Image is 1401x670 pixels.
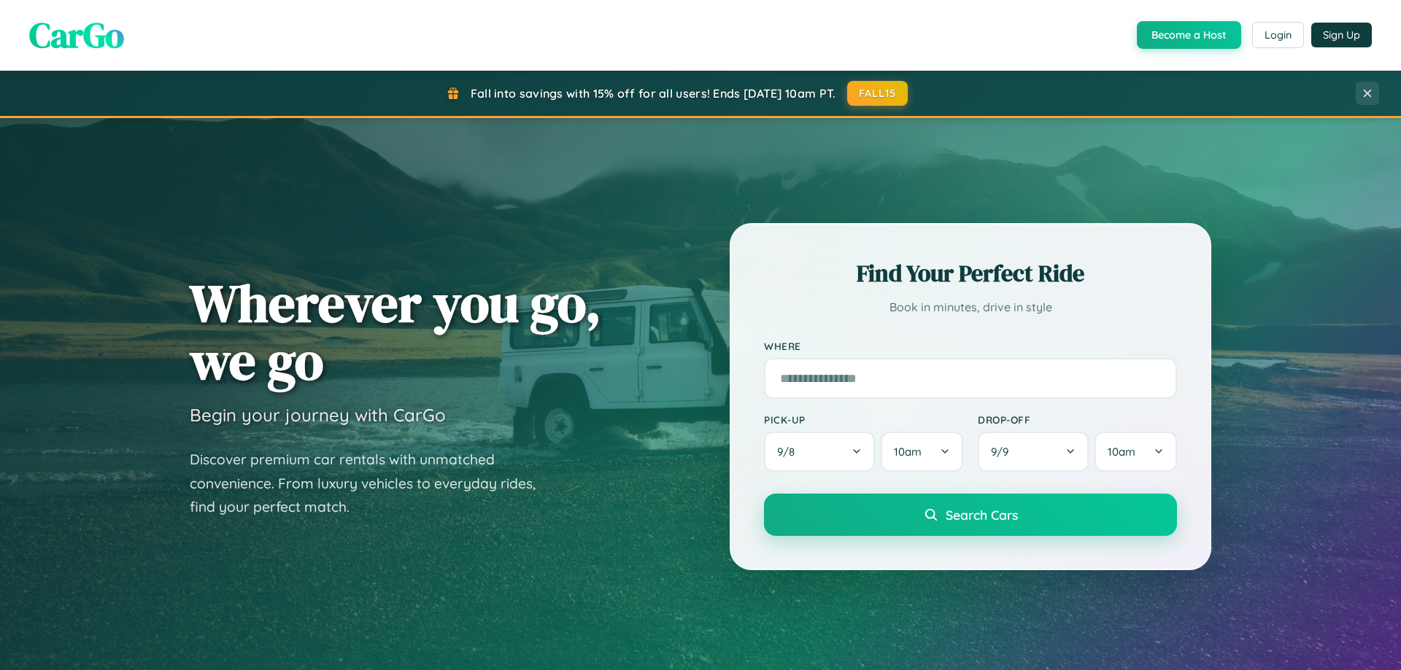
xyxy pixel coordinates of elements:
[881,432,963,472] button: 10am
[1108,445,1135,459] span: 10am
[764,257,1177,289] h2: Find Your Perfect Ride
[1137,21,1241,49] button: Become a Host
[1095,432,1177,472] button: 10am
[190,274,601,389] h1: Wherever you go, we go
[764,340,1177,352] label: Where
[991,445,1016,459] span: 9 / 9
[978,413,1177,426] label: Drop-off
[1252,22,1304,48] button: Login
[777,445,802,459] span: 9 / 8
[847,81,908,106] button: FALL15
[190,404,446,426] h3: Begin your journey with CarGo
[894,445,922,459] span: 10am
[29,11,124,59] span: CarGo
[764,297,1177,318] p: Book in minutes, drive in style
[764,494,1177,536] button: Search Cars
[946,507,1018,523] span: Search Cars
[190,448,555,519] p: Discover premium car rentals with unmatched convenience. From luxury vehicles to everyday rides, ...
[1311,23,1372,47] button: Sign Up
[471,86,836,101] span: Fall into savings with 15% off for all users! Ends [DATE] 10am PT.
[978,432,1089,472] button: 9/9
[764,432,875,472] button: 9/8
[764,413,963,426] label: Pick-up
